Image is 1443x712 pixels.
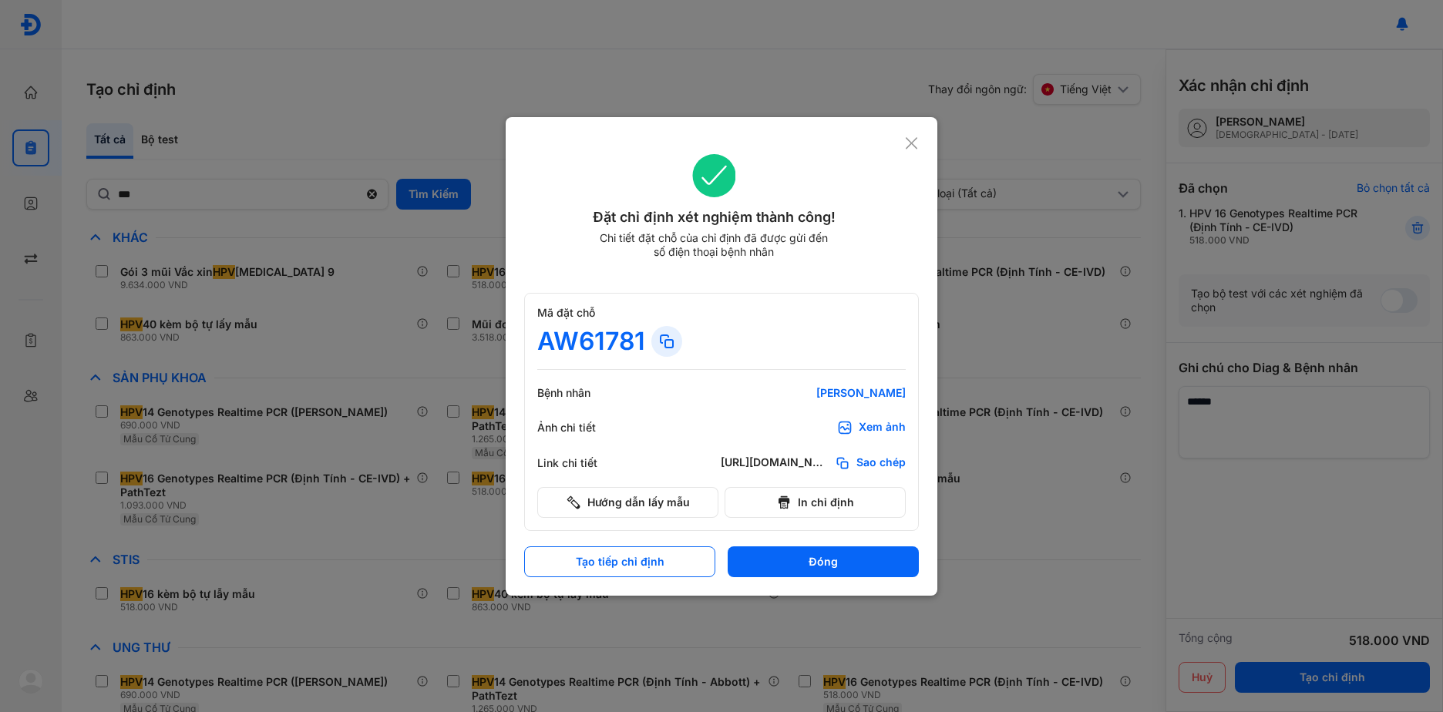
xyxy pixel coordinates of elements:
[728,546,919,577] button: Đóng
[524,207,904,228] div: Đặt chỉ định xét nghiệm thành công!
[856,455,906,471] span: Sao chép
[537,456,630,470] div: Link chi tiết
[537,306,906,320] div: Mã đặt chỗ
[859,420,906,435] div: Xem ảnh
[725,487,906,518] button: In chỉ định
[721,455,829,471] div: [URL][DOMAIN_NAME]
[537,487,718,518] button: Hướng dẫn lấy mẫu
[537,326,645,357] div: AW61781
[537,386,630,400] div: Bệnh nhân
[537,421,630,435] div: Ảnh chi tiết
[524,546,715,577] button: Tạo tiếp chỉ định
[721,386,906,400] div: [PERSON_NAME]
[593,231,835,259] div: Chi tiết đặt chỗ của chỉ định đã được gửi đến số điện thoại bệnh nhân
